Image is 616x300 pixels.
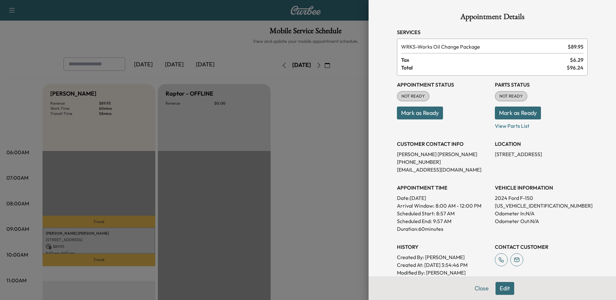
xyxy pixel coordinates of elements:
p: [PHONE_NUMBER] [397,158,490,166]
p: Odometer In: N/A [495,210,588,217]
span: Total [401,64,567,71]
h3: Appointment Status [397,81,490,89]
button: Mark as Ready [495,107,541,119]
p: [US_VEHICLE_IDENTIFICATION_NUMBER] [495,202,588,210]
p: Date: [DATE] [397,194,490,202]
p: [STREET_ADDRESS] [495,150,588,158]
h3: History [397,243,490,251]
span: Tax [401,56,570,64]
span: $ 89.95 [568,43,583,51]
p: Duration: 60 minutes [397,225,490,233]
p: Created At : [DATE] 3:54:46 PM [397,261,490,269]
h3: LOCATION [495,140,588,148]
p: View Parts List [495,119,588,130]
h3: Services [397,28,588,36]
button: Edit [496,282,514,295]
p: 2024 Ford F-150 [495,194,588,202]
button: Close [470,282,493,295]
p: 9:57 AM [433,217,451,225]
h3: CUSTOMER CONTACT INFO [397,140,490,148]
p: [PERSON_NAME] [PERSON_NAME] [397,150,490,158]
span: NOT READY [496,93,527,99]
h1: Appointment Details [397,13,588,23]
p: Scheduled Start: [397,210,435,217]
h3: CONTACT CUSTOMER [495,243,588,251]
p: Odometer Out: N/A [495,217,588,225]
button: Mark as Ready [397,107,443,119]
p: [EMAIL_ADDRESS][DOMAIN_NAME] [397,166,490,173]
span: Works Oil Change Package [401,43,565,51]
span: NOT READY [398,93,429,99]
span: 8:00 AM - 12:00 PM [436,202,481,210]
h3: Parts Status [495,81,588,89]
p: Scheduled End: [397,217,432,225]
h3: VEHICLE INFORMATION [495,184,588,192]
span: $ 6.29 [570,56,583,64]
h3: APPOINTMENT TIME [397,184,490,192]
span: $ 96.24 [567,64,583,71]
p: 8:57 AM [436,210,455,217]
p: Created By : [PERSON_NAME] [397,253,490,261]
p: Arrival Window: [397,202,490,210]
p: Modified By : [PERSON_NAME] [397,269,490,277]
